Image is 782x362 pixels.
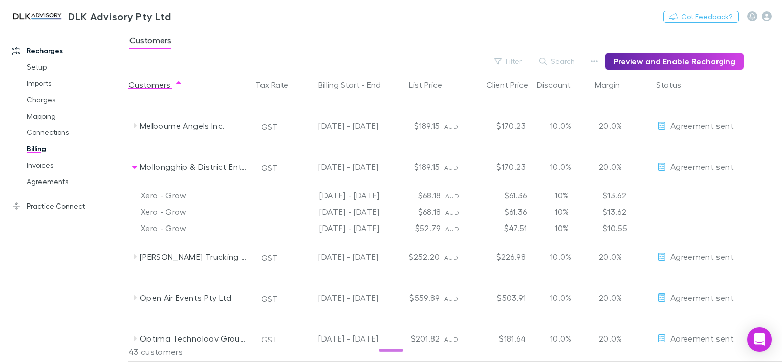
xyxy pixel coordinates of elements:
[605,53,744,70] button: Preview and Enable Recharging
[141,220,247,236] div: Xero - Grow
[537,75,583,95] button: Discount
[16,108,134,124] a: Mapping
[16,141,134,157] a: Billing
[596,251,622,263] p: 20.0%
[531,220,593,236] div: 10%
[670,162,734,171] span: Agreement sent
[656,75,693,95] button: Status
[255,75,300,95] button: Tax Rate
[292,203,384,220] div: [DATE] - [DATE]
[670,252,734,261] span: Agreement sent
[292,187,384,203] div: [DATE] - [DATE]
[469,277,530,318] div: $503.91
[295,236,379,277] div: [DATE] - [DATE]
[295,318,379,359] div: [DATE] - [DATE]
[747,327,772,352] div: Open Intercom Messenger
[141,203,247,220] div: Xero - Grow
[530,277,592,318] div: 10.0%
[593,203,654,220] div: $13.62
[444,335,458,343] span: AUD
[595,75,632,95] button: Margin
[256,250,283,266] button: GST
[593,187,654,203] div: $13.62
[128,75,183,95] button: Customers
[531,187,593,203] div: 10%
[10,10,64,22] img: DLK Advisory Pty Ltd's Logo
[384,187,445,203] div: $68.18
[596,161,622,173] p: 20.0%
[318,75,393,95] button: Billing Start - End
[670,292,734,302] span: Agreement sent
[534,55,581,67] button: Search
[383,318,444,359] div: $201.82
[140,318,248,359] div: Optima Technology Group (Operations) Pty Ltd
[486,75,540,95] button: Client Price
[129,35,171,49] span: Customers
[383,146,444,187] div: $189.15
[140,105,248,146] div: Melbourne Angels Inc.
[140,277,248,318] div: Open Air Events Pty Ltd
[530,146,592,187] div: 10.0%
[16,75,134,92] a: Imports
[470,187,531,203] div: $61.36
[141,187,247,203] div: Xero - Grow
[444,164,458,171] span: AUD
[295,146,379,187] div: [DATE] - [DATE]
[530,318,592,359] div: 10.0%
[140,236,248,277] div: [PERSON_NAME] Trucking Pty Ltd
[16,124,134,141] a: Connections
[384,220,445,236] div: $52.79
[256,331,283,348] button: GST
[469,236,530,277] div: $226.98
[596,332,622,345] p: 20.0%
[530,236,592,277] div: 10.0%
[470,220,531,236] div: $47.51
[531,203,593,220] div: 10%
[596,291,622,304] p: 20.0%
[256,290,283,307] button: GST
[256,160,283,176] button: GST
[445,192,459,200] span: AUD
[663,11,739,23] button: Got Feedback?
[383,236,444,277] div: $252.20
[292,220,384,236] div: [DATE] - [DATE]
[409,75,454,95] button: List Price
[16,59,134,75] a: Setup
[445,225,459,233] span: AUD
[16,173,134,190] a: Agreements
[383,105,444,146] div: $189.15
[383,277,444,318] div: $559.89
[16,92,134,108] a: Charges
[384,203,445,220] div: $68.18
[140,146,248,187] div: Mollongghip & District Enterprises Pty Ltd
[489,55,528,67] button: Filter
[4,4,177,29] a: DLK Advisory Pty Ltd
[295,105,379,146] div: [DATE] - [DATE]
[295,277,379,318] div: [DATE] - [DATE]
[593,220,654,236] div: $10.55
[596,120,622,132] p: 20.0%
[469,318,530,359] div: $181.64
[670,121,734,130] span: Agreement sent
[68,10,171,22] h3: DLK Advisory Pty Ltd
[444,295,458,302] span: AUD
[445,209,459,216] span: AUD
[256,119,283,135] button: GST
[2,42,134,59] a: Recharges
[128,342,251,362] div: 43 customers
[530,105,592,146] div: 10.0%
[16,157,134,173] a: Invoices
[444,254,458,261] span: AUD
[469,146,530,187] div: $170.23
[444,123,458,130] span: AUD
[2,198,134,214] a: Practice Connect
[670,333,734,343] span: Agreement sent
[470,203,531,220] div: $61.36
[469,105,530,146] div: $170.23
